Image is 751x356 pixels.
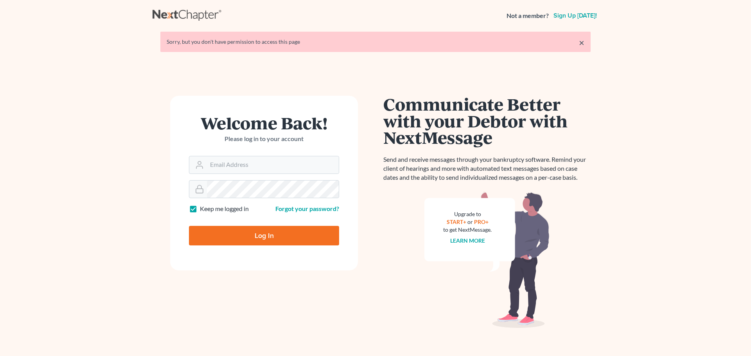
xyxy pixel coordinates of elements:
a: Forgot your password? [275,205,339,212]
img: nextmessage_bg-59042aed3d76b12b5cd301f8e5b87938c9018125f34e5fa2b7a6b67550977c72.svg [424,191,550,328]
p: Please log in to your account [189,134,339,143]
strong: Not a member? [507,11,549,20]
span: or [467,218,473,225]
div: Upgrade to [443,210,492,218]
a: PRO+ [474,218,489,225]
label: Keep me logged in [200,204,249,213]
div: to get NextMessage. [443,226,492,234]
p: Send and receive messages through your bankruptcy software. Remind your client of hearings and mo... [383,155,591,182]
input: Log In [189,226,339,245]
div: Sorry, but you don't have permission to access this page [167,38,584,46]
a: START+ [447,218,466,225]
h1: Communicate Better with your Debtor with NextMessage [383,96,591,146]
a: Learn more [450,237,485,244]
a: × [579,38,584,47]
a: Sign up [DATE]! [552,13,598,19]
input: Email Address [207,156,339,174]
h1: Welcome Back! [189,114,339,131]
